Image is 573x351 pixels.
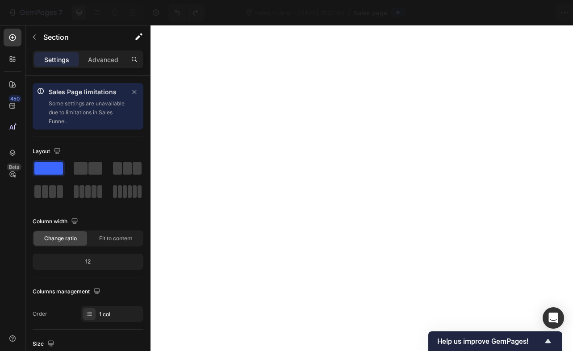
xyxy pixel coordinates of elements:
[49,99,125,126] p: Some settings are unavailable due to limitations in Sales Funnel.
[59,7,63,18] p: 7
[151,25,573,351] iframe: Design area
[437,337,543,346] span: Help us improve GemPages!
[33,146,63,158] div: Layout
[33,338,56,350] div: Size
[7,163,21,171] div: Beta
[88,55,118,64] p: Advanced
[44,234,77,242] span: Change ratio
[8,95,21,102] div: 450
[488,9,503,17] span: Save
[34,255,142,268] div: 12
[44,55,69,64] p: Settings
[49,87,125,97] p: Sales Page limitations
[43,32,117,42] p: Section
[514,4,551,21] button: Publish
[543,307,564,329] div: Open Intercom Messenger
[33,286,102,298] div: Columns management
[99,310,141,318] div: 1 col
[33,216,80,228] div: Column width
[99,234,132,242] span: Fit to content
[481,4,510,21] button: Save
[437,336,553,347] button: Show survey - Help us improve GemPages!
[253,8,346,17] span: Sales Funnel - [DATE] 11:07:50
[4,4,67,21] button: 7
[168,4,205,21] div: Undo/Redo
[354,8,387,17] span: Sales page
[521,8,544,17] div: Publish
[348,8,350,17] span: /
[33,310,47,318] div: Order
